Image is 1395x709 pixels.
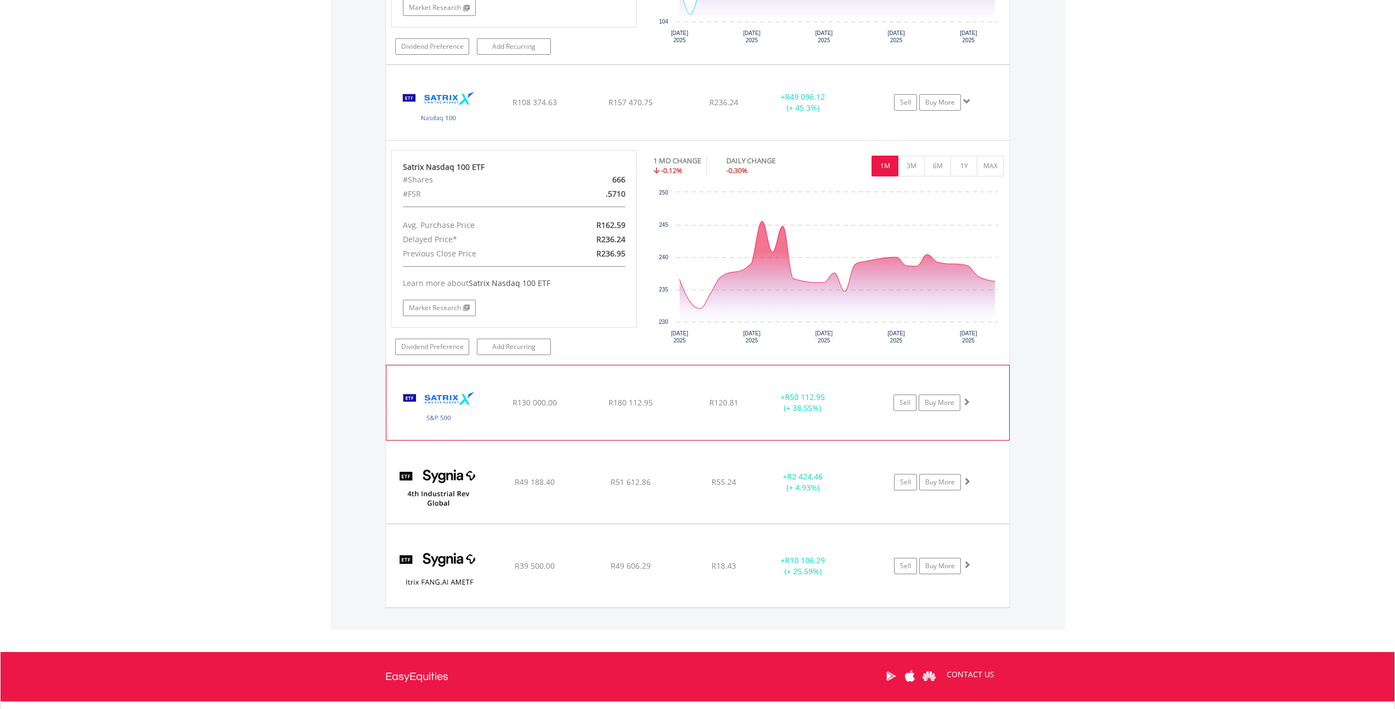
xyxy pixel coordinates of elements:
div: Avg. Purchase Price [395,218,554,232]
a: Google Play [881,659,901,693]
a: Dividend Preference [395,339,469,355]
span: R157 470.75 [608,97,653,107]
svg: Interactive chart [653,187,1004,351]
text: [DATE] 2025 [887,30,905,43]
a: Sell [894,558,917,574]
button: MAX [977,156,1004,176]
span: -0.30% [726,165,748,175]
button: 3M [898,156,925,176]
img: EQU.ZA.STX500.png [392,379,486,437]
span: R10 106.29 [785,555,825,565]
a: CONTACT US [939,659,1002,690]
span: -0.12% [661,165,682,175]
a: Buy More [919,558,961,574]
span: R120.81 [709,397,738,408]
a: Buy More [919,94,961,111]
a: Add Recurring [477,339,551,355]
a: Huawei [920,659,939,693]
span: R50 112.95 [785,392,825,402]
text: [DATE] 2025 [887,330,905,344]
a: Dividend Preference [395,38,469,55]
div: DAILY CHANGE [726,156,814,166]
a: Sell [894,474,917,490]
span: R108 374.63 [513,97,557,107]
img: EQU.ZA.SYFANG.png [391,538,486,604]
text: [DATE] 2025 [815,330,833,344]
text: [DATE] 2025 [671,30,688,43]
span: R236.24 [596,234,625,244]
img: EQU.ZA.STXNDQ.png [391,79,486,138]
text: [DATE] 2025 [671,330,688,344]
div: Learn more about [403,278,625,289]
text: [DATE] 2025 [960,30,977,43]
span: Satrix Nasdaq 100 ETF [469,278,550,288]
a: Market Research [403,300,476,316]
a: Buy More [919,474,961,490]
text: 250 [659,190,668,196]
div: Delayed Price* [395,232,554,247]
div: + (+ 45.3%) [762,92,845,113]
text: 230 [659,319,668,325]
span: R2 424.46 [787,471,823,482]
text: 104 [659,19,668,25]
button: 1M [872,156,898,176]
div: #FSR [395,187,554,201]
span: R162.59 [596,220,625,230]
a: Sell [894,94,917,111]
span: R49 096.12 [785,92,825,102]
img: EQU.ZA.SYG4IR.png [391,455,486,521]
text: 245 [659,222,668,228]
text: 240 [659,254,668,260]
text: [DATE] 2025 [743,330,761,344]
div: #Shares [395,173,554,187]
span: R18.43 [711,561,736,571]
span: R49 606.29 [611,561,651,571]
span: R49 188.40 [515,477,555,487]
text: [DATE] 2025 [743,30,761,43]
text: [DATE] 2025 [960,330,977,344]
a: Apple [901,659,920,693]
a: EasyEquities [385,652,448,701]
text: [DATE] 2025 [815,30,833,43]
span: R51 612.86 [611,477,651,487]
div: Chart. Highcharts interactive chart. [653,187,1004,351]
div: 1 MO CHANGE [653,156,701,166]
span: R236.24 [709,97,738,107]
div: + (+ 25.59%) [762,555,845,577]
span: R180 112.95 [608,397,653,408]
text: 235 [659,287,668,293]
div: + (+ 4.93%) [762,471,845,493]
span: R236.95 [596,248,625,259]
span: R55.24 [711,477,736,487]
button: 6M [924,156,951,176]
div: Satrix Nasdaq 100 ETF [403,162,625,173]
div: + (+ 38.55%) [761,392,844,414]
div: .5710 [554,187,633,201]
span: R130 000.00 [513,397,557,408]
div: Previous Close Price [395,247,554,261]
a: Sell [893,394,916,411]
a: Buy More [919,394,960,411]
div: 666 [554,173,633,187]
button: 1Y [950,156,977,176]
a: Add Recurring [477,38,551,55]
span: R39 500.00 [515,561,555,571]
